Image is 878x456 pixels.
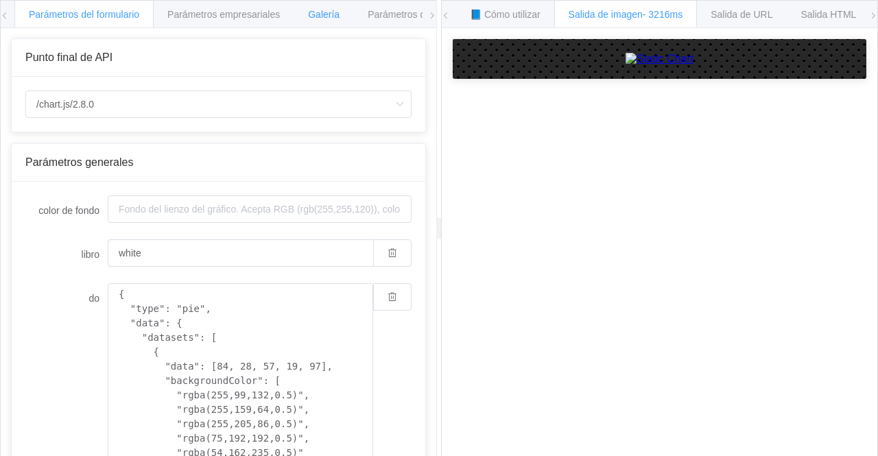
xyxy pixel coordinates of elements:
[466,53,853,65] a: Static Chart
[108,239,373,267] input: Fondo del lienzo del gráfico. Acepta RGB (rgb(255,255,120)), colores (rojo) y valores hexadecimal...
[88,293,99,304] font: do
[29,9,139,20] font: Parámetros del formulario
[25,156,133,168] font: Parámetros generales
[643,9,683,20] font: - 3216ms
[368,9,453,20] font: Parámetros de URL
[711,9,772,20] font: Salida de URL
[167,9,280,20] font: Parámetros empresariales
[25,51,112,63] font: Punto final de API
[108,195,412,223] input: Fondo del lienzo del gráfico. Acepta RGB (rgb(255,255,120)), colores (rojo) y valores hexadecimal...
[25,91,412,118] input: Seleccionar
[38,205,99,216] font: color de fondo
[800,9,856,20] font: Salida HTML
[569,9,643,20] font: Salida de imagen
[308,9,340,20] font: Galería
[470,9,541,20] font: 📘 Cómo utilizar
[82,249,99,260] font: libro
[626,53,694,65] img: Static Chart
